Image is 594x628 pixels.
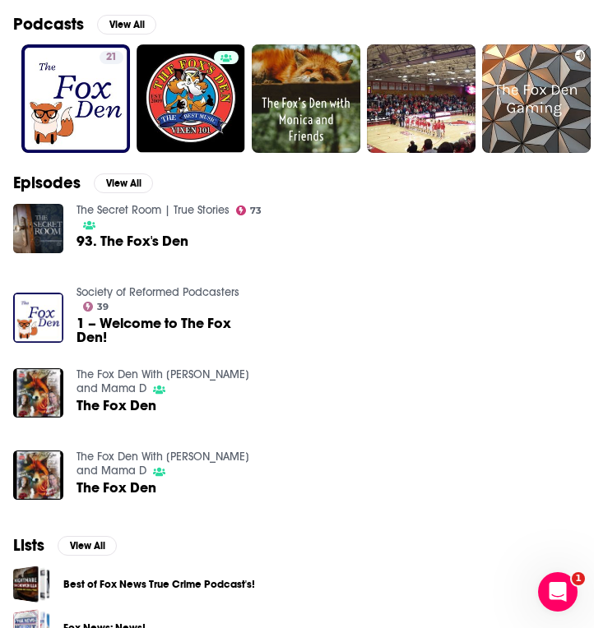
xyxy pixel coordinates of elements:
[97,303,109,311] span: 39
[100,51,123,64] a: 21
[13,535,117,556] a: ListsView All
[106,49,117,66] span: 21
[77,203,230,217] a: The Secret Room | True Stories
[13,450,63,501] img: The Fox Den
[77,399,156,413] a: The Fox Den
[13,204,63,254] img: 93. The Fox's Den
[21,44,130,153] a: 21
[572,572,585,585] span: 1
[13,566,50,603] a: Best of Fox News True Crime Podcast's!
[97,15,156,35] button: View All
[250,207,262,215] span: 73
[13,173,81,193] h2: Episodes
[77,234,188,248] a: 93. The Fox's Den
[13,368,63,418] img: The Fox Den
[13,14,156,35] a: PodcastsView All
[83,302,109,312] a: 39
[94,173,153,193] button: View All
[77,285,239,299] a: Society of Reformed Podcasters
[13,14,84,35] h2: Podcasts
[77,450,249,478] a: The Fox Den With Gina B and Mama D
[77,367,249,395] a: The Fox Den With Gina B and Mama D
[538,572,578,612] iframe: Intercom live chat
[13,173,153,193] a: EpisodesView All
[13,535,44,556] h2: Lists
[13,293,63,343] img: 1 – Welcome to The Fox Den!
[63,575,255,593] a: Best of Fox News True Crime Podcast's!
[77,316,264,344] a: 1 – Welcome to The Fox Den!
[77,481,156,495] a: The Fox Den
[58,536,117,556] button: View All
[236,205,262,215] a: 73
